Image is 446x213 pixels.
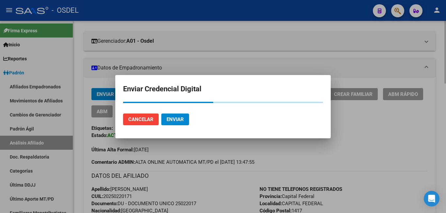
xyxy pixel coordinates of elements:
[424,191,439,206] div: Open Intercom Messenger
[128,116,153,122] span: Cancelar
[167,116,184,122] span: Enviar
[123,83,323,95] h2: Enviar Credencial Digital
[123,114,159,125] button: Cancelar
[161,114,189,125] button: Enviar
